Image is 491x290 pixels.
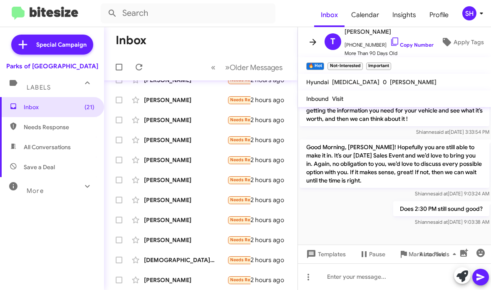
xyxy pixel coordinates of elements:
[332,95,343,102] span: Visit
[227,195,250,205] div: Hey [PERSON_NAME] was in touch with [PERSON_NAME] and he was working the deal. Another [DEMOGRAPH...
[250,276,291,284] div: 2 hours ago
[230,63,283,72] span: Older Messages
[24,163,55,171] span: Save a Deal
[206,59,221,76] button: Previous
[227,175,250,185] div: I already came by to look at the cmax and couldn't get approved with The capital one letter I nee...
[416,129,489,135] span: Shianne [DATE] 3:33:54 PM
[227,255,250,265] div: I've already been there and two to three different ppl and it didn't work....I was advised to try...
[144,136,227,144] div: [PERSON_NAME]
[386,3,423,27] a: Insights
[306,95,329,102] span: Inbound
[433,219,448,225] span: said at
[24,143,71,151] span: All Conversations
[220,59,288,76] button: Next
[144,116,227,124] div: [PERSON_NAME]
[227,215,250,225] div: They should have left notes on it. We tried and failed. Credit is a problem
[345,49,434,57] span: More Than 90 Days Old
[393,201,489,216] p: Does 2:30 PM still sound good?
[144,216,227,224] div: [PERSON_NAME]
[383,78,387,86] span: 0
[144,236,227,244] div: [PERSON_NAME]
[101,3,275,23] input: Search
[332,78,379,86] span: [MEDICAL_DATA]
[250,196,291,204] div: 2 hours ago
[250,256,291,264] div: 2 hours ago
[227,135,250,145] div: Trying to buy a truck soon!
[230,237,265,242] span: Needs Response
[330,35,335,48] span: T
[116,34,146,47] h1: Inbox
[423,3,455,27] a: Profile
[345,3,386,27] a: Calendar
[455,6,482,20] button: SH
[230,257,265,262] span: Needs Response
[230,137,265,142] span: Needs Response
[250,236,291,244] div: 2 hours ago
[390,42,434,48] a: Copy Number
[250,156,291,164] div: 2 hours ago
[415,219,489,225] span: Shianne [DATE] 9:03:38 AM
[419,247,459,262] span: Auto Fields
[300,140,489,188] p: Good Morning, [PERSON_NAME]! Hopefully you are still able to make it in. It’s our [DATE] Sales Ev...
[36,40,87,49] span: Special Campaign
[11,35,93,55] a: Special Campaign
[144,156,227,164] div: [PERSON_NAME]
[206,59,288,76] nav: Page navigation example
[250,136,291,144] div: 2 hours ago
[211,62,216,72] span: «
[144,176,227,184] div: [PERSON_NAME]
[227,235,250,245] div: U guys couldn't come up with a. Trade in value so I moved on
[434,35,491,50] button: Apply Tags
[462,6,476,20] div: SH
[230,97,265,102] span: Needs Response
[24,123,94,131] span: Needs Response
[434,129,449,135] span: said at
[454,35,484,50] span: Apply Tags
[250,96,291,104] div: 2 hours ago
[366,62,391,70] small: Important
[27,84,51,91] span: Labels
[144,196,227,204] div: [PERSON_NAME]
[27,187,44,195] span: More
[298,247,352,262] button: Templates
[305,247,346,262] span: Templates
[230,217,265,222] span: Needs Response
[413,247,466,262] button: Auto Fields
[144,256,227,264] div: [DEMOGRAPHIC_DATA][PERSON_NAME]
[250,116,291,124] div: 2 hours ago
[314,3,345,27] a: Inbox
[250,216,291,224] div: 2 hours ago
[433,190,448,197] span: said at
[225,62,230,72] span: »
[227,275,250,285] div: Hi, I got the GTI last night in [GEOGRAPHIC_DATA] , thanks
[227,115,250,125] div: Hi [PERSON_NAME]. I've already been by and sold my vehicle and paid $9700 to fulfill the loan. I ...
[415,190,489,197] span: Shianne [DATE] 9:03:24 AM
[345,27,434,37] span: [PERSON_NAME]
[230,177,265,182] span: Needs Response
[227,95,250,105] div: Are you able to actually sell it
[230,117,265,122] span: Needs Response
[84,103,94,111] span: (21)
[227,155,250,165] div: I work 80 hours a week. I've test drove one. I don't need to test drive it. I was asking for a pr...
[345,37,434,49] span: [PHONE_NUMBER]
[392,247,452,262] button: Mark Inactive
[230,197,265,202] span: Needs Response
[390,78,436,86] span: [PERSON_NAME]
[327,62,362,70] small: Not-Interested
[306,62,324,70] small: 🔥 Hot
[230,157,265,162] span: Needs Response
[369,247,385,262] span: Pause
[306,78,329,86] span: Hyundai
[144,276,227,284] div: [PERSON_NAME]
[250,176,291,184] div: 2 hours ago
[230,277,265,282] span: Needs Response
[24,103,94,111] span: Inbox
[6,62,98,70] div: Parks of [GEOGRAPHIC_DATA]
[144,96,227,104] div: [PERSON_NAME]
[352,247,392,262] button: Pause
